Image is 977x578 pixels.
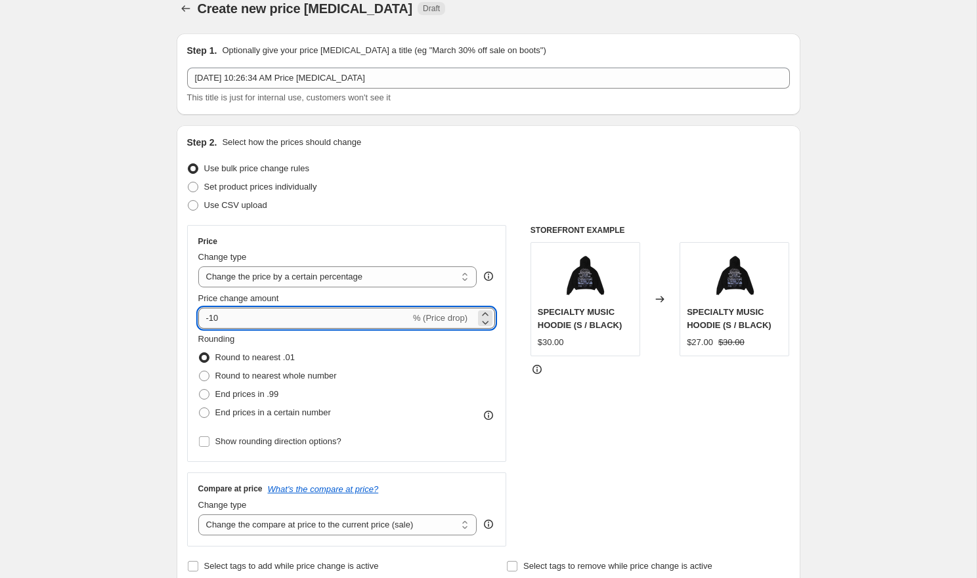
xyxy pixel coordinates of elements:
span: Price change amount [198,293,279,303]
button: What's the compare at price? [268,484,379,494]
span: Select tags to remove while price change is active [523,561,712,571]
img: MMWBACK_80x.png [559,249,611,302]
span: Change type [198,252,247,262]
div: help [482,270,495,283]
input: -15 [198,308,410,329]
span: Round to nearest whole number [215,371,337,381]
h3: Price [198,236,217,247]
span: Create new price [MEDICAL_DATA] [198,1,413,16]
p: Select how the prices should change [222,136,361,149]
div: $30.00 [538,336,564,349]
p: Optionally give your price [MEDICAL_DATA] a title (eg "March 30% off sale on boots") [222,44,546,57]
span: Draft [423,3,440,14]
h3: Compare at price [198,484,263,494]
div: $27.00 [687,336,713,349]
h2: Step 2. [187,136,217,149]
div: help [482,518,495,531]
h2: Step 1. [187,44,217,57]
span: SPECIALTY MUSIC HOODIE (S / BLACK) [687,307,771,330]
span: Rounding [198,334,235,344]
span: End prices in .99 [215,389,279,399]
span: % (Price drop) [413,313,467,323]
strike: $30.00 [718,336,745,349]
span: SPECIALTY MUSIC HOODIE (S / BLACK) [538,307,622,330]
span: Set product prices individually [204,182,317,192]
span: Show rounding direction options? [215,436,341,446]
span: End prices in a certain number [215,407,331,417]
input: 30% off holiday sale [187,68,790,89]
span: Round to nearest .01 [215,352,295,362]
span: Use CSV upload [204,200,267,210]
span: This title is just for internal use, customers won't see it [187,93,391,102]
span: Use bulk price change rules [204,163,309,173]
span: Change type [198,500,247,510]
img: MMWBACK_80x.png [708,249,761,302]
span: Select tags to add while price change is active [204,561,379,571]
h6: STOREFRONT EXAMPLE [531,225,790,236]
